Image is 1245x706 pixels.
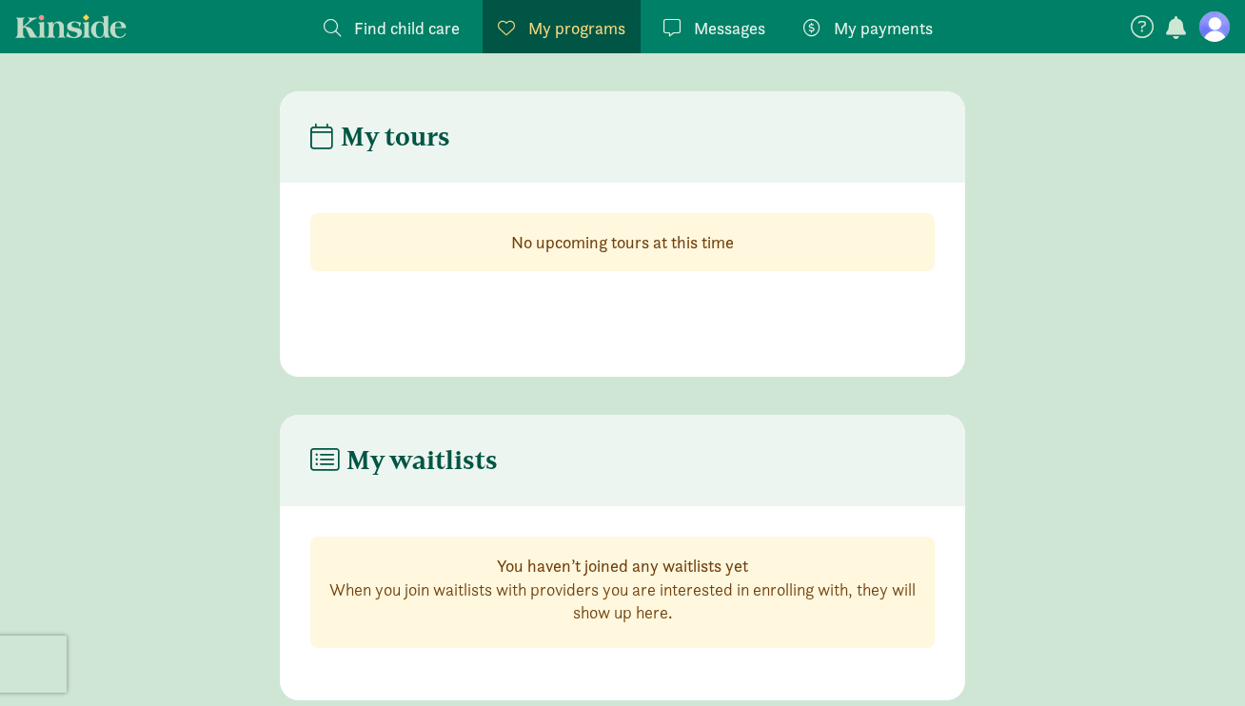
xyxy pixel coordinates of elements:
h4: My tours [310,122,450,152]
span: My programs [528,15,625,41]
span: Find child care [354,15,460,41]
h4: My waitlists [310,445,498,476]
strong: No upcoming tours at this time [511,231,734,253]
a: Kinside [15,14,127,38]
span: My payments [834,15,933,41]
span: Messages [694,15,765,41]
p: When you join waitlists with providers you are interested in enrolling with, they will show up here. [326,579,919,624]
strong: You haven’t joined any waitlists yet [497,555,748,577]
